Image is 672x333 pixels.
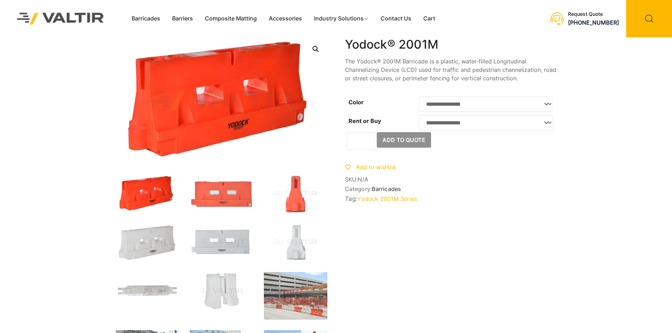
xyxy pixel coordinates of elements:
[568,19,619,26] a: [PHONE_NUMBER]
[264,223,327,261] img: 2001M_Nat_Side.jpg
[264,175,327,213] img: 2001M_Org_Side.jpg
[349,99,364,106] label: Color
[345,37,557,52] h1: Yodock® 2001M
[345,176,557,183] span: SKU:
[345,195,557,202] span: Tag:
[116,223,179,261] img: 2001M_Nat_3Q.jpg
[349,117,381,124] label: Rent or Buy
[166,13,199,24] a: Barriers
[417,13,441,24] a: Cart
[190,272,253,310] img: 2001M_Org_Top.jpg
[263,13,308,24] a: Accessories
[264,272,327,320] img: Convention Center Construction Project
[568,11,619,17] div: Request Quote
[345,186,557,192] span: Category:
[372,185,401,192] a: Barricades
[375,13,417,24] a: Contact Us
[8,4,113,33] img: Valtir Rentals
[116,175,179,213] img: 2001M_Org_3Q.jpg
[199,13,263,24] a: Composite Matting
[347,132,375,150] input: Product quantity
[345,164,396,171] a: Add to wishlist
[126,13,166,24] a: Barricades
[190,175,253,213] img: 2001M_Org_Front.jpg
[345,57,557,82] p: The Yodock® 2001M Barricade is a plastic, water-filled Longitudinal Channelizing Device (LCD) use...
[377,132,431,148] button: Add to Quote
[190,223,253,261] img: 2001M_Nat_Front.jpg
[356,164,396,171] span: Add to wishlist
[308,13,375,24] a: Industry Solutions
[357,195,417,202] a: Yodock 2001M Series
[116,272,179,310] img: 2001M_Nat_Top.jpg
[358,176,368,183] span: N/A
